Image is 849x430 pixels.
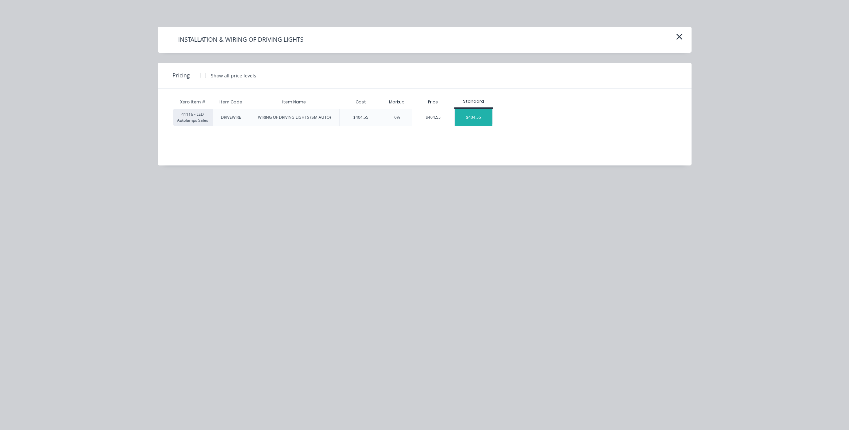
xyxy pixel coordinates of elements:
[214,94,248,110] div: Item Code
[168,33,314,46] h4: INSTALLATION & WIRING OF DRIVING LIGHTS
[455,109,492,126] div: $404.55
[211,72,256,79] div: Show all price levels
[277,94,311,110] div: Item Name
[339,95,382,109] div: Cost
[412,95,454,109] div: Price
[173,109,213,126] div: 41116 - LED Autolamps Sales
[172,71,190,79] span: Pricing
[353,114,368,120] div: $404.55
[394,114,400,120] div: 0%
[382,95,412,109] div: Markup
[454,98,493,104] div: Standard
[412,109,454,126] div: $404.55
[173,95,213,109] div: Xero Item #
[258,114,331,120] div: WIRING OF DRIVING LIGHTS (SM AUTO)
[221,114,241,120] div: DRIVEWIRE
